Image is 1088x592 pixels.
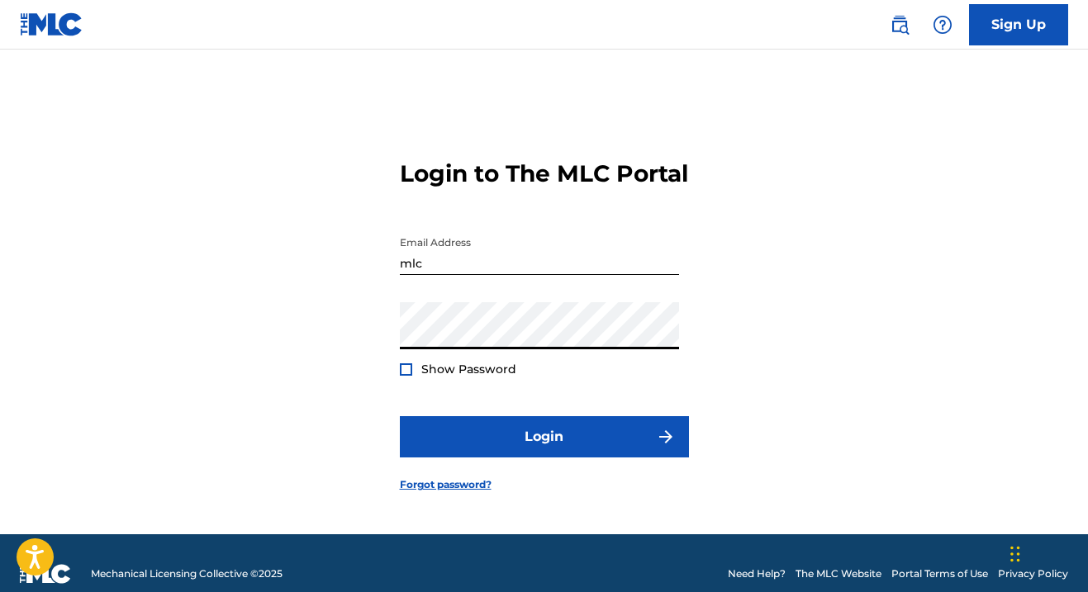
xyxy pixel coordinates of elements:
[969,4,1068,45] a: Sign Up
[998,566,1068,581] a: Privacy Policy
[91,566,283,581] span: Mechanical Licensing Collective © 2025
[891,566,988,581] a: Portal Terms of Use
[656,427,676,447] img: f7272a7cc735f4ea7f67.svg
[20,12,83,36] img: MLC Logo
[400,159,688,188] h3: Login to The MLC Portal
[1005,513,1088,592] iframe: Chat Widget
[933,15,953,35] img: help
[421,362,516,377] span: Show Password
[400,416,689,457] button: Login
[890,15,910,35] img: search
[883,8,916,41] a: Public Search
[20,564,71,584] img: logo
[796,566,881,581] a: The MLC Website
[400,477,492,492] a: Forgot password?
[728,566,786,581] a: Need Help?
[926,8,959,41] div: Help
[1010,529,1020,579] div: Drag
